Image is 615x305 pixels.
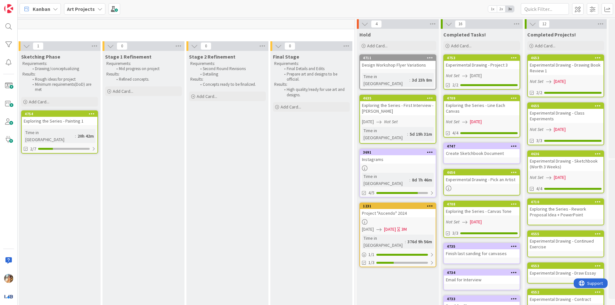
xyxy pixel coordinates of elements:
[362,73,409,87] div: Time in [GEOGRAPHIC_DATA]
[360,251,436,259] div: 1/1
[25,112,97,116] div: 4754
[401,226,407,233] div: 3M
[527,31,576,38] span: Completed Projects!
[530,78,544,84] i: Not Set
[528,289,603,303] div: 4552Experimental Drawing - Contract
[360,95,436,101] div: 4635
[284,42,295,50] span: 0
[444,175,520,184] div: Experimental Drawing - Pick an Artist
[33,5,50,13] span: Kanban
[531,56,603,60] div: 4653
[554,174,566,181] span: [DATE]
[444,207,520,215] div: Exploring the Series - Canvas Tone
[444,95,520,101] div: 4709
[528,237,603,251] div: Experimental Drawing - Continued Exercise
[106,61,181,66] p: Requirements:
[528,55,603,75] div: 4653Experimental Drawing - Drawing Book Review 1
[363,150,436,155] div: 3691
[410,176,434,183] div: 8d 7h 46m
[360,95,436,115] div: 4635Exploring the Series - First Interview - [PERSON_NAME]
[360,203,436,209] div: 1231
[444,170,520,175] div: 4656
[189,53,235,60] span: Stage 2 Refinement
[531,232,603,236] div: 4555
[444,201,520,215] div: 4708Exploring the Series - Canvas Tone
[531,200,603,204] div: 4710
[30,146,36,152] span: 2/7
[452,230,458,237] span: 3/3
[444,276,520,284] div: Email for Interview
[446,73,460,78] i: Not Set
[362,226,374,233] span: [DATE]
[528,263,603,269] div: 4553
[29,99,49,105] span: Add Card...
[21,53,60,60] span: Sketching Phase
[113,77,181,82] li: Refined concepts.
[281,104,301,110] span: Add Card...
[22,61,97,66] p: Requirements:
[443,31,486,38] span: Completed Tasks!
[360,155,436,164] div: Instagrams
[363,56,436,60] div: 4711
[21,110,98,154] a: 4754Exploring the Series - Painting 1Time in [GEOGRAPHIC_DATA]:20h 42m2/7
[535,43,555,49] span: Add Card...
[528,157,603,171] div: Experimental Drawing - Sketchbook (Worth 3 Weeks)
[488,6,497,12] span: 1x
[360,149,436,155] div: 3691
[444,170,520,184] div: 4656Experimental Drawing - Pick an Artist
[24,129,75,143] div: Time in [GEOGRAPHIC_DATA]
[384,226,396,233] span: [DATE]
[443,54,520,90] a: 4753Experimental Drawing - Project 3Not Set[DATE]2/2
[444,143,520,157] div: 4747Create Sketchbook Document
[367,43,388,49] span: Add Card...
[4,292,13,301] img: avatar
[273,53,299,60] span: Final Stage
[22,72,97,77] p: Results:
[33,42,44,50] span: 1
[528,205,603,219] div: Exploring the Series - Rework Proposal Idea + PowerPoint
[447,170,520,175] div: 4656
[197,93,217,99] span: Add Card...
[528,199,603,205] div: 4710
[197,82,265,87] li: Concepts ready to be finalized.
[409,176,410,183] span: :
[4,4,13,13] img: Visit kanbanzone.com
[444,61,520,69] div: Experimental Drawing - Project 3
[444,101,520,115] div: Exploring the Series - Line Each Canvas
[406,238,434,245] div: 376d 9h 56m
[408,131,434,138] div: 5d 19h 31m
[443,95,520,138] a: 4709Exploring the Series - Line Each CanvasNot Set[DATE]4/4
[106,72,181,77] p: Results:
[531,290,603,294] div: 4552
[528,231,603,237] div: 4555
[531,104,603,108] div: 4655
[528,151,603,171] div: 4636Experimental Drawing - Sketchbook (Worth 3 Weeks)
[446,119,460,124] i: Not Set
[528,231,603,251] div: 4555Experimental Drawing - Continued Exercise
[444,143,520,149] div: 4747
[409,76,410,84] span: :
[536,89,542,96] span: 2/2
[117,42,127,50] span: 0
[363,96,436,100] div: 4635
[360,209,436,217] div: Project "Ascendo" 2024
[360,149,436,164] div: 3691Instagrams
[190,77,265,82] p: Results:
[521,3,569,15] input: Quick Filter...
[447,144,520,148] div: 4747
[539,20,550,28] span: 12
[410,76,434,84] div: 3d 23h 8m
[452,130,458,136] span: 4/4
[444,244,520,258] div: 4735Finish last sanding for canvases
[29,66,97,71] li: Drawing/conceptualizing
[444,201,520,207] div: 4708
[444,296,520,302] div: 4733
[362,127,407,141] div: Time in [GEOGRAPHIC_DATA]
[113,66,181,71] li: Mid progress on project
[197,72,265,77] li: Detailing
[190,61,265,66] p: Requirements:
[359,31,371,38] span: Hold
[554,78,566,85] span: [DATE]
[528,199,603,219] div: 4710Exploring the Series - Rework Proposal Idea + PowerPoint
[13,1,29,9] span: Support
